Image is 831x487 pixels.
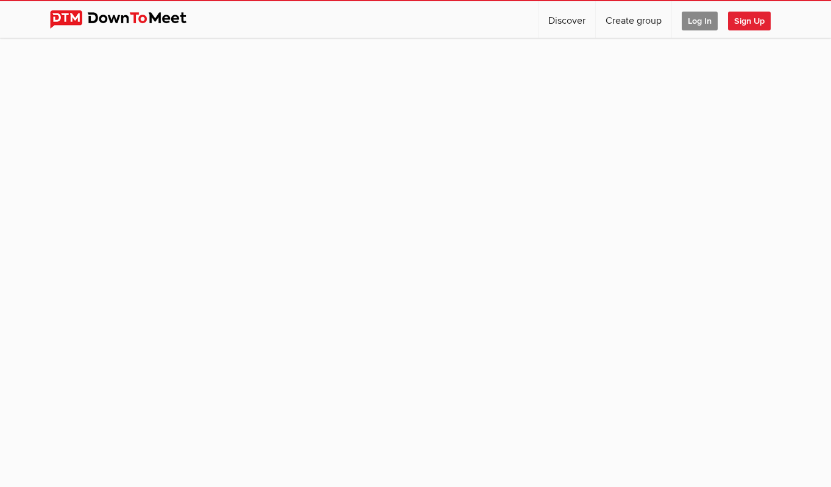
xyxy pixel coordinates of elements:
a: Log In [672,1,727,38]
img: DownToMeet [50,10,205,29]
a: Create group [596,1,671,38]
a: Sign Up [728,1,780,38]
a: Discover [539,1,595,38]
span: Sign Up [728,12,771,30]
span: Log In [682,12,718,30]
